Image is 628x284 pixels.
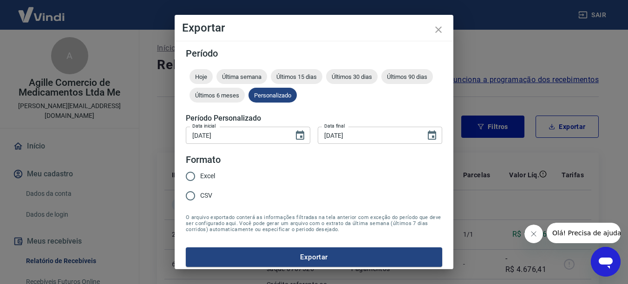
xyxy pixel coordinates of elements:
[381,73,433,80] span: Últimos 90 dias
[6,6,78,14] span: Olá! Precisa de ajuda?
[186,247,442,267] button: Exportar
[318,127,419,144] input: DD/MM/YYYY
[591,247,621,277] iframe: Botão para abrir a janela de mensagens
[186,214,442,232] span: O arquivo exportado conterá as informações filtradas na tela anterior com exceção do período que ...
[192,123,216,129] label: Data inicial
[200,191,212,200] span: CSV
[324,123,345,129] label: Data final
[427,19,450,41] button: close
[186,127,287,144] input: DD/MM/YYYY
[200,171,215,181] span: Excel
[271,69,322,84] div: Últimos 15 dias
[182,22,446,33] h4: Exportar
[190,69,213,84] div: Hoje
[381,69,433,84] div: Últimos 90 dias
[547,223,621,243] iframe: Mensagem da empresa
[524,225,543,243] iframe: Fechar mensagem
[249,92,297,99] span: Personalizado
[423,126,441,145] button: Choose date, selected date is 19 de ago de 2025
[190,88,245,103] div: Últimos 6 meses
[291,126,309,145] button: Choose date, selected date is 15 de ago de 2025
[326,73,378,80] span: Últimos 30 dias
[326,69,378,84] div: Últimos 30 dias
[249,88,297,103] div: Personalizado
[186,114,442,123] h5: Período Personalizado
[271,73,322,80] span: Últimos 15 dias
[216,69,267,84] div: Última semana
[216,73,267,80] span: Última semana
[190,92,245,99] span: Últimos 6 meses
[190,73,213,80] span: Hoje
[186,153,221,167] legend: Formato
[186,49,442,58] h5: Período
